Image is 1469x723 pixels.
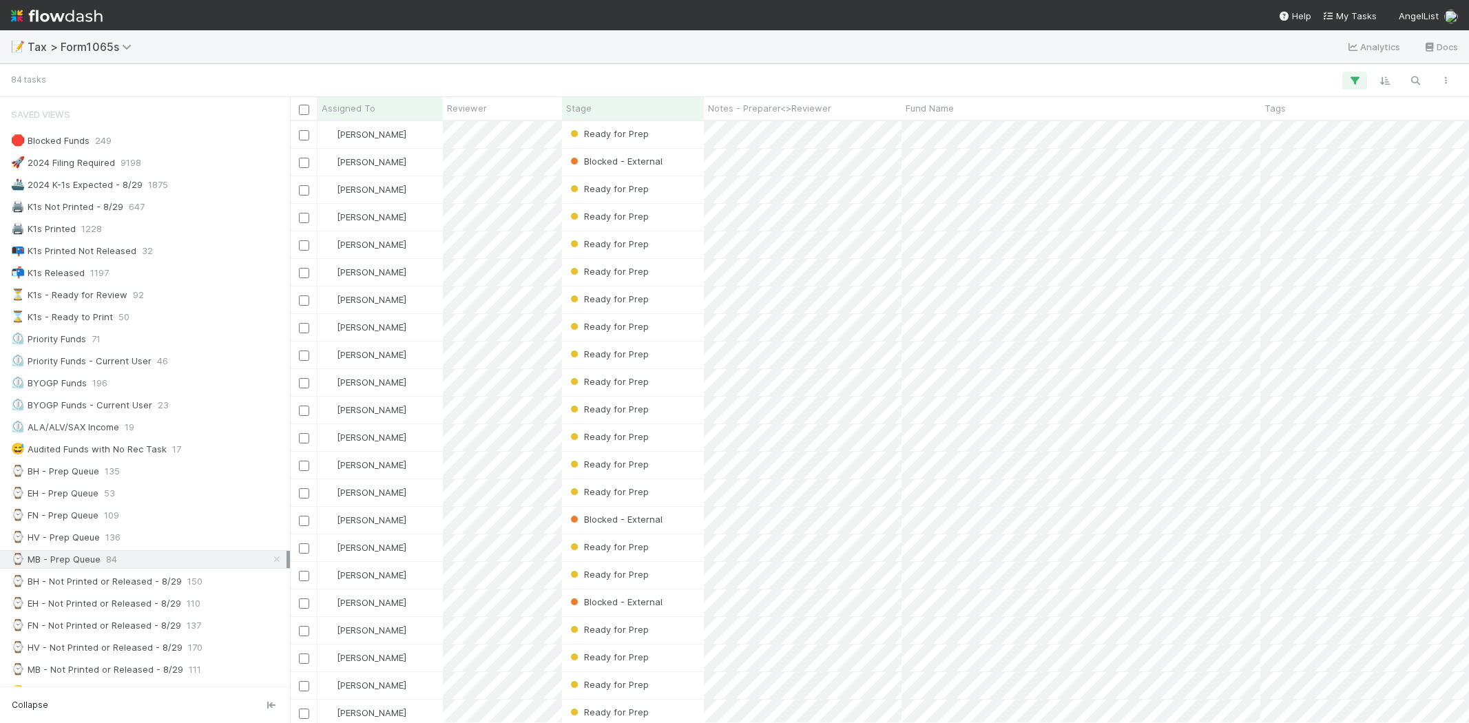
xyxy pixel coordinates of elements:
[299,516,309,526] input: Toggle Row Selected
[567,512,663,526] div: Blocked - External
[11,101,70,128] span: Saved Views
[324,377,335,388] img: avatar_66854b90-094e-431f-b713-6ac88429a2b8.png
[104,485,115,502] span: 53
[567,705,649,719] div: Ready for Prep
[337,156,406,167] span: [PERSON_NAME]
[323,513,406,527] div: [PERSON_NAME]
[11,595,181,612] div: EH - Not Printed or Released - 8/29
[337,707,406,718] span: [PERSON_NAME]
[567,650,649,664] div: Ready for Prep
[566,101,592,115] span: Stage
[337,680,406,691] span: [PERSON_NAME]
[299,626,309,636] input: Toggle Row Selected
[567,514,663,525] span: Blocked - External
[323,485,406,499] div: [PERSON_NAME]
[567,569,649,580] span: Ready for Prep
[567,679,649,690] span: Ready for Prep
[11,573,182,590] div: BH - Not Printed or Released - 8/29
[322,101,375,115] span: Assigned To
[125,419,134,436] span: 19
[567,402,649,416] div: Ready for Prep
[121,154,141,171] span: 9198
[337,652,406,663] span: [PERSON_NAME]
[11,663,25,675] span: ⌚
[324,487,335,498] img: avatar_66854b90-094e-431f-b713-6ac88429a2b8.png
[567,348,649,359] span: Ready for Prep
[567,678,649,691] div: Ready for Prep
[11,685,25,697] span: 🟡
[337,266,406,277] span: [PERSON_NAME]
[11,200,25,212] span: 🖨️
[323,458,406,472] div: [PERSON_NAME]
[11,465,25,476] span: ⌚
[299,350,309,361] input: Toggle Row Selected
[1423,39,1458,55] a: Docs
[11,289,25,300] span: ⏳
[12,699,48,711] span: Collapse
[299,295,309,306] input: Toggle Row Selected
[11,176,143,193] div: 2024 K-1s Expected - 8/29
[11,308,113,326] div: K1s - Ready to Print
[299,571,309,581] input: Toggle Row Selected
[1278,9,1311,23] div: Help
[567,321,649,332] span: Ready for Prep
[324,569,335,580] img: avatar_66854b90-094e-431f-b713-6ac88429a2b8.png
[567,237,649,251] div: Ready for Prep
[567,541,649,552] span: Ready for Prep
[324,680,335,691] img: avatar_66854b90-094e-431f-b713-6ac88429a2b8.png
[92,375,107,392] span: 196
[129,198,145,216] span: 647
[188,639,202,656] span: 170
[11,132,90,149] div: Blocked Funds
[187,573,202,590] span: 150
[106,551,117,568] span: 84
[567,567,649,581] div: Ready for Prep
[567,183,649,194] span: Ready for Prep
[11,266,25,278] span: 📬
[148,176,168,193] span: 1875
[337,239,406,250] span: [PERSON_NAME]
[299,598,309,609] input: Toggle Row Selected
[567,651,649,662] span: Ready for Prep
[323,596,406,609] div: [PERSON_NAME]
[11,421,25,432] span: ⏲️
[567,375,649,388] div: Ready for Prep
[81,220,102,238] span: 1228
[567,347,649,361] div: Ready for Prep
[11,441,167,458] div: Audited Funds with No Rec Task
[189,661,201,678] span: 111
[337,404,406,415] span: [PERSON_NAME]
[323,541,406,554] div: [PERSON_NAME]
[567,209,649,223] div: Ready for Prep
[118,308,129,326] span: 50
[323,678,406,692] div: [PERSON_NAME]
[337,349,406,360] span: [PERSON_NAME]
[323,155,406,169] div: [PERSON_NAME]
[447,101,487,115] span: Reviewer
[1444,10,1458,23] img: avatar_66854b90-094e-431f-b713-6ac88429a2b8.png
[324,349,335,360] img: avatar_66854b90-094e-431f-b713-6ac88429a2b8.png
[324,432,335,443] img: avatar_66854b90-094e-431f-b713-6ac88429a2b8.png
[187,595,200,612] span: 110
[11,399,25,410] span: ⏲️
[158,397,169,414] span: 23
[324,514,335,525] img: avatar_66854b90-094e-431f-b713-6ac88429a2b8.png
[95,132,112,149] span: 249
[105,463,120,480] span: 135
[28,40,138,54] span: Tax > Form1065s
[337,542,406,553] span: [PERSON_NAME]
[337,487,406,498] span: [PERSON_NAME]
[11,575,25,587] span: ⌚
[11,178,25,190] span: 🚢
[1322,10,1377,21] span: My Tasks
[567,156,663,167] span: Blocked - External
[299,268,309,278] input: Toggle Row Selected
[11,154,115,171] div: 2024 Filing Required
[324,184,335,195] img: avatar_66854b90-094e-431f-b713-6ac88429a2b8.png
[11,509,25,521] span: ⌚
[567,457,649,471] div: Ready for Prep
[299,461,309,471] input: Toggle Row Selected
[299,378,309,388] input: Toggle Row Selected
[11,286,127,304] div: K1s - Ready for Review
[567,264,649,278] div: Ready for Prep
